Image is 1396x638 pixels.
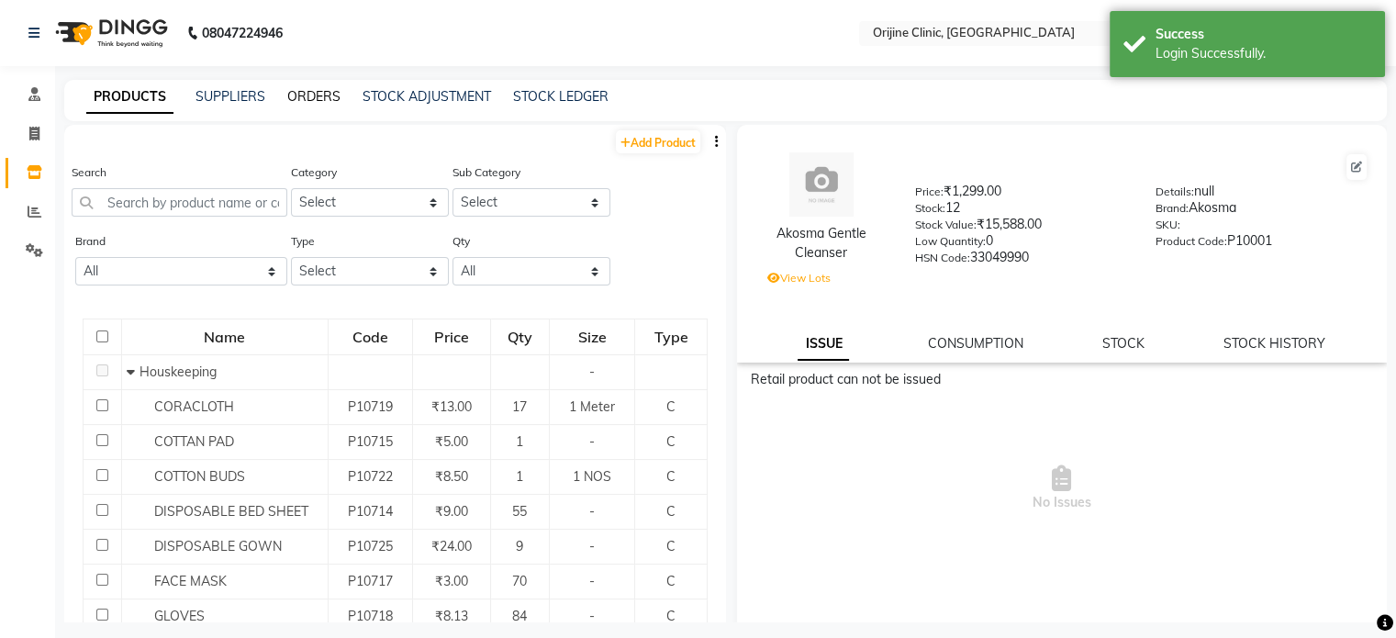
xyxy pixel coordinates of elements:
[329,320,411,353] div: Code
[915,233,986,250] label: Low Quantity:
[154,573,227,589] span: FACE MASK
[589,538,595,554] span: -
[435,573,468,589] span: ₹3.00
[202,7,283,59] b: 08047224946
[86,81,173,114] a: PRODUCTS
[291,164,337,181] label: Category
[492,320,548,353] div: Qty
[751,397,1374,580] span: No Issues
[414,320,489,353] div: Price
[140,364,217,380] span: Houskeeping
[516,433,523,450] span: 1
[75,233,106,250] label: Brand
[512,608,527,624] span: 84
[569,398,615,415] span: 1 Meter
[666,433,676,450] span: C
[154,468,245,485] span: COTTON BUDS
[435,503,468,520] span: ₹9.00
[348,608,393,624] span: P10718
[589,608,595,624] span: -
[1156,231,1368,257] div: P10001
[72,164,106,181] label: Search
[348,573,393,589] span: P10717
[1156,184,1194,200] label: Details:
[1156,217,1180,233] label: SKU:
[348,433,393,450] span: P10715
[154,608,205,624] span: GLOVES
[363,88,491,105] a: STOCK ADJUSTMENT
[1156,200,1189,217] label: Brand:
[287,88,341,105] a: ORDERS
[589,503,595,520] span: -
[452,164,520,181] label: Sub Category
[589,573,595,589] span: -
[915,217,977,233] label: Stock Value:
[666,573,676,589] span: C
[551,320,633,353] div: Size
[915,250,970,266] label: HSN Code:
[666,468,676,485] span: C
[123,320,327,353] div: Name
[1102,335,1145,352] a: STOCK
[154,433,234,450] span: COTTAN PAD
[928,335,1023,352] a: CONSUMPTION
[1156,198,1368,224] div: Akosma
[798,328,849,361] a: ISSUE
[755,224,888,263] div: Akosma Gentle Cleanser
[915,231,1128,257] div: 0
[915,184,944,200] label: Price:
[915,182,1128,207] div: ₹1,299.00
[154,398,234,415] span: CORACLOTH
[195,88,265,105] a: SUPPLIERS
[589,364,595,380] span: -
[516,538,523,554] span: 9
[751,370,1374,389] div: Retail product can not be issued
[1156,25,1371,44] div: Success
[915,248,1128,274] div: 33049990
[431,398,472,415] span: ₹13.00
[127,364,140,380] span: Collapse Row
[513,88,609,105] a: STOCK LEDGER
[666,398,676,415] span: C
[435,433,468,450] span: ₹5.00
[1223,335,1325,352] a: STOCK HISTORY
[154,503,308,520] span: DISPOSABLE BED SHEET
[616,130,700,153] a: Add Product
[573,468,611,485] span: 1 NOS
[915,200,945,217] label: Stock:
[1156,44,1371,63] div: Login Successfully.
[348,503,393,520] span: P10714
[47,7,173,59] img: logo
[512,573,527,589] span: 70
[452,233,470,250] label: Qty
[154,538,282,554] span: DISPOSABLE GOWN
[589,433,595,450] span: -
[516,468,523,485] span: 1
[1156,182,1368,207] div: null
[636,320,705,353] div: Type
[348,398,393,415] span: P10719
[435,608,468,624] span: ₹8.13
[431,538,472,554] span: ₹24.00
[512,398,527,415] span: 17
[1156,233,1227,250] label: Product Code:
[915,215,1128,241] div: ₹15,588.00
[915,198,1128,224] div: 12
[72,188,287,217] input: Search by product name or code
[291,233,315,250] label: Type
[348,468,393,485] span: P10722
[348,538,393,554] span: P10725
[666,538,676,554] span: C
[666,608,676,624] span: C
[666,503,676,520] span: C
[435,468,468,485] span: ₹8.50
[767,270,831,286] label: View Lots
[789,152,854,217] img: avatar
[512,503,527,520] span: 55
